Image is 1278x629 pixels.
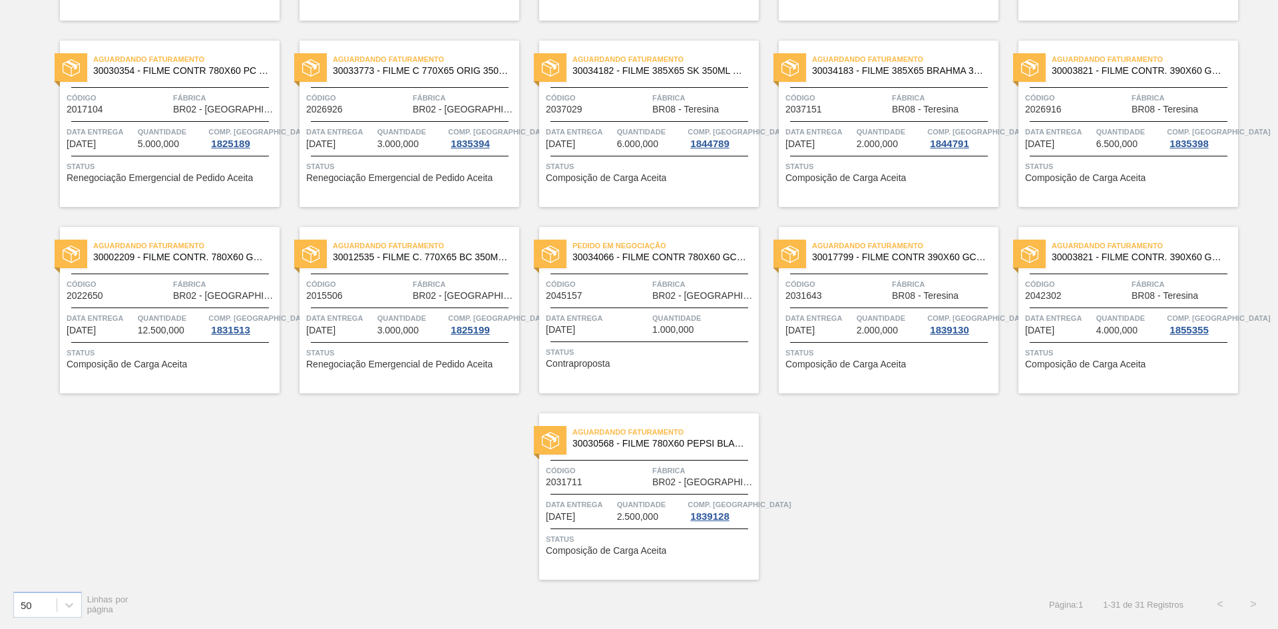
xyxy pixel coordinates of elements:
[173,105,276,114] span: BR02 - Sergipe
[542,246,559,263] img: status
[812,239,998,252] span: Aguardando Faturamento
[208,312,276,335] a: Comp. [GEOGRAPHIC_DATA]1831513
[892,291,958,301] span: BR08 - Teresina
[377,125,445,138] span: Quantidade
[546,464,649,477] span: Código
[998,227,1238,393] a: statusAguardando Faturamento30003821 - FILME CONTR. 390X60 GCA 350ML NIV22Código2042302FábricaBR0...
[208,312,312,325] span: Comp. Carga
[333,66,509,76] span: 30033773 - FILME C 770X65 ORIG 350ML C12 NIV24
[302,59,319,77] img: status
[857,312,925,325] span: Quantidade
[93,239,280,252] span: Aguardando Faturamento
[892,105,958,114] span: BR08 - Teresina
[40,227,280,393] a: statusAguardando Faturamento30002209 - FILME CONTR. 780X60 GCA 350ML NIV22Código2022650FábricaBR0...
[93,252,269,262] span: 30002209 - FILME CONTR. 780X60 GCA 350ML NIV22
[1096,139,1138,149] span: 6.500,000
[927,325,971,335] div: 1839130
[785,139,815,149] span: 26/10/2025
[1025,91,1128,105] span: Código
[67,160,276,173] span: Status
[377,139,419,149] span: 3.000,000
[546,512,575,522] span: 23/11/2025
[652,312,755,325] span: Quantidade
[546,160,755,173] span: Status
[306,312,374,325] span: Data Entrega
[280,41,519,207] a: statusAguardando Faturamento30033773 - FILME C 770X65 ORIG 350ML C12 NIV24Código2026926FábricaBR0...
[138,139,179,149] span: 5.000,000
[138,325,184,335] span: 12.500,000
[1132,278,1235,291] span: Fábrica
[759,41,998,207] a: statusAguardando Faturamento30034183 - FILME 385X65 BRAHMA 350ML MP C12Código2037151FábricaBR08 -...
[785,346,995,359] span: Status
[1167,325,1211,335] div: 1855355
[519,413,759,580] a: statusAguardando Faturamento30030568 - FILME 780X60 PEPSI BLACK NIV24Código2031711FábricaBR02 - [...
[652,325,694,335] span: 1.000,000
[208,125,276,149] a: Comp. [GEOGRAPHIC_DATA]1825189
[448,325,492,335] div: 1825199
[67,278,170,291] span: Código
[546,139,575,149] span: 25/10/2025
[1021,246,1038,263] img: status
[857,325,898,335] span: 2.000,000
[572,239,759,252] span: Pedido em Negociação
[785,359,906,369] span: Composição de Carga Aceita
[306,160,516,173] span: Status
[67,173,253,183] span: Renegociação Emergencial de Pedido Aceita
[546,498,614,511] span: Data Entrega
[208,138,252,149] div: 1825189
[572,439,748,449] span: 30030568 - FILME 780X60 PEPSI BLACK NIV24
[1025,139,1054,149] span: 27/10/2025
[546,532,755,546] span: Status
[617,139,658,149] span: 6.000,000
[781,246,799,263] img: status
[1167,312,1270,325] span: Comp. Carga
[413,105,516,114] span: BR02 - Sergipe
[377,312,445,325] span: Quantidade
[1052,252,1227,262] span: 30003821 - FILME CONTR. 390X60 GCA 350ML NIV22
[927,138,971,149] div: 1844791
[138,312,206,325] span: Quantidade
[519,227,759,393] a: statusPedido em Negociação30034066 - FILME CONTR 780X60 GCA LT350 MP NIV24Código2045157FábricaBR0...
[1025,291,1062,301] span: 2042302
[688,498,755,522] a: Comp. [GEOGRAPHIC_DATA]1839128
[519,41,759,207] a: statusAguardando Faturamento30034182 - FILME 385X65 SK 350ML MP C12Código2037029FábricaBR08 - Ter...
[306,125,374,138] span: Data Entrega
[998,41,1238,207] a: statusAguardando Faturamento30003821 - FILME CONTR. 390X60 GCA 350ML NIV22Código2026916FábricaBR0...
[1237,588,1270,621] button: >
[208,325,252,335] div: 1831513
[1025,125,1093,138] span: Data Entrega
[1025,160,1235,173] span: Status
[542,59,559,77] img: status
[652,477,755,487] span: BR02 - Sergipe
[67,125,134,138] span: Data Entrega
[785,291,822,301] span: 2031643
[1025,346,1235,359] span: Status
[1096,325,1138,335] span: 4.000,000
[377,325,419,335] span: 3.000,000
[927,125,995,149] a: Comp. [GEOGRAPHIC_DATA]1844791
[67,91,170,105] span: Código
[617,498,685,511] span: Quantidade
[306,325,335,335] span: 04/11/2025
[785,160,995,173] span: Status
[1049,600,1083,610] span: Página : 1
[413,91,516,105] span: Fábrica
[306,291,343,301] span: 2015506
[1025,359,1146,369] span: Composição de Carga Aceita
[448,312,551,325] span: Comp. Carga
[785,325,815,335] span: 19/11/2025
[1132,91,1235,105] span: Fábrica
[173,291,276,301] span: BR02 - Sergipe
[572,252,748,262] span: 30034066 - FILME CONTR 780X60 GCA LT350 MP NIV24
[546,359,610,369] span: Contraproposta
[93,66,269,76] span: 30030354 - FILME CONTR 780X60 PC LT350 NIV24
[688,138,732,149] div: 1844789
[1167,138,1211,149] div: 1835398
[892,278,995,291] span: Fábrica
[1167,312,1235,335] a: Comp. [GEOGRAPHIC_DATA]1855355
[1103,600,1183,610] span: 1 - 31 de 31 Registros
[572,66,748,76] span: 30034182 - FILME 385X65 SK 350ML MP C12
[1132,105,1198,114] span: BR08 - Teresina
[1096,125,1164,138] span: Quantidade
[785,105,822,114] span: 2037151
